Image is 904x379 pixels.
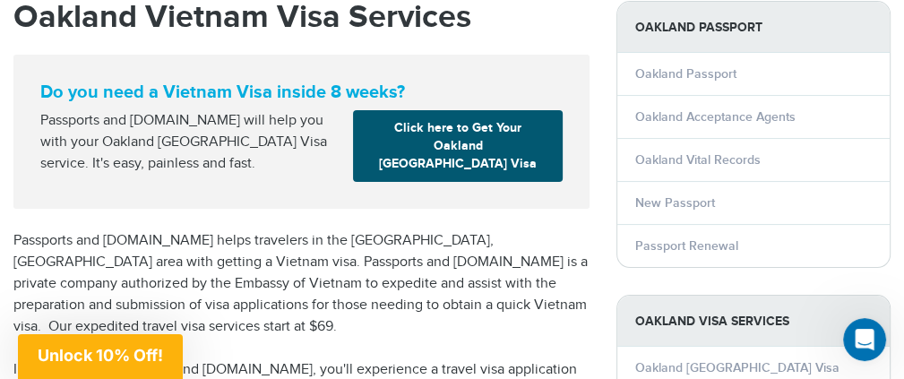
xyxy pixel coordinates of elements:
[38,346,163,365] span: Unlock 10% Off!
[617,2,890,53] strong: Oakland Passport
[353,110,562,182] a: Click here to Get Your Oakland [GEOGRAPHIC_DATA] Visa
[635,66,736,82] a: Oakland Passport
[617,296,890,347] strong: Oakland Visa Services
[13,230,590,338] p: Passports and [DOMAIN_NAME] helps travelers in the [GEOGRAPHIC_DATA], [GEOGRAPHIC_DATA] area with...
[33,110,346,175] div: Passports and [DOMAIN_NAME] will help you with your Oakland [GEOGRAPHIC_DATA] Visa service. It's ...
[635,152,761,168] a: Oakland Vital Records
[635,360,839,375] a: Oakland [GEOGRAPHIC_DATA] Visa
[18,334,183,379] div: Unlock 10% Off!
[843,318,886,361] iframe: Intercom live chat
[635,109,796,125] a: Oakland Acceptance Agents
[635,195,715,211] a: New Passport
[13,1,590,33] h1: Oakland Vietnam Visa Services
[635,238,738,254] a: Passport Renewal
[40,82,563,103] strong: Do you need a Vietnam Visa inside 8 weeks?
